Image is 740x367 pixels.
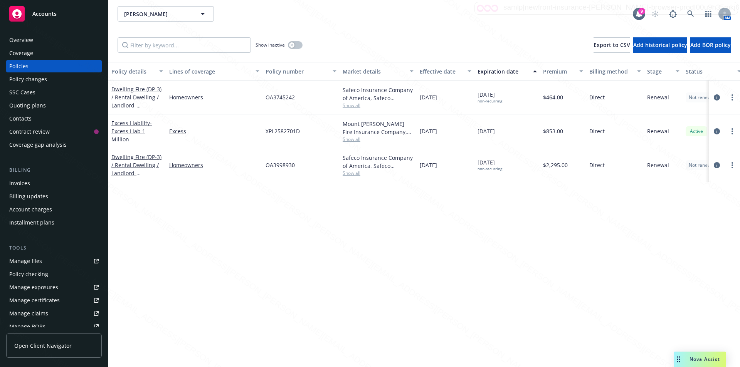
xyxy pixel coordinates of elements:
[266,161,295,169] span: OA3998930
[124,10,191,18] span: [PERSON_NAME]
[665,6,681,22] a: Report a Bug
[266,67,328,75] div: Policy number
[108,62,166,80] button: Policy details
[343,67,405,75] div: Market details
[343,136,414,142] span: Show all
[9,216,54,229] div: Installment plans
[9,99,46,112] div: Quoting plans
[9,320,45,333] div: Manage BORs
[478,99,502,104] div: non-recurring
[420,161,437,169] span: [DATE]
[9,139,67,151] div: Coverage gap analysis
[728,127,737,136] a: more
[9,86,35,99] div: SSC Cases
[589,93,605,101] span: Direct
[474,62,540,80] button: Expiration date
[266,127,300,135] span: XPL2582701D
[9,34,33,46] div: Overview
[169,67,251,75] div: Lines of coverage
[420,127,437,135] span: [DATE]
[6,255,102,267] a: Manage files
[647,6,663,22] a: Start snowing
[9,307,48,320] div: Manage claims
[262,62,340,80] button: Policy number
[647,127,669,135] span: Renewal
[712,93,721,102] a: circleInformation
[111,169,160,201] span: - [STREET_ADDRESS][PERSON_NAME][PERSON_NAME]
[478,127,495,135] span: [DATE]
[674,352,726,367] button: Nova Assist
[647,67,671,75] div: Stage
[6,307,102,320] a: Manage claims
[594,41,630,49] span: Export to CSV
[111,153,161,201] a: Dwelling Fire (DP-3) / Rental Dwelling / Landlord
[111,102,160,117] span: - [STREET_ADDRESS]
[6,281,102,293] a: Manage exposures
[690,356,720,362] span: Nova Assist
[6,99,102,112] a: Quoting plans
[111,85,161,117] a: Dwelling Fire (DP-3) / Rental Dwelling / Landlord
[6,86,102,99] a: SSC Cases
[478,166,502,171] div: non-recurring
[9,112,32,125] div: Contacts
[633,37,687,53] button: Add historical policy
[169,93,259,101] a: Homeowners
[420,93,437,101] span: [DATE]
[32,11,57,17] span: Accounts
[6,320,102,333] a: Manage BORs
[6,244,102,252] div: Tools
[478,90,502,104] span: [DATE]
[543,161,568,169] span: $2,295.00
[6,190,102,203] a: Billing updates
[712,127,721,136] a: circleInformation
[9,177,30,189] div: Invoices
[9,47,33,59] div: Coverage
[6,34,102,46] a: Overview
[674,352,683,367] div: Drag to move
[686,67,733,75] div: Status
[689,128,704,135] span: Active
[690,37,731,53] button: Add BOR policy
[9,190,48,203] div: Billing updates
[594,37,630,53] button: Export to CSV
[166,62,262,80] button: Lines of coverage
[689,162,718,169] span: Not renewing
[728,161,737,170] a: more
[111,119,152,143] span: - Excess Liab 1 Million
[728,93,737,102] a: more
[9,294,60,307] div: Manage certificates
[6,112,102,125] a: Contacts
[9,73,47,85] div: Policy changes
[644,62,683,80] button: Stage
[6,294,102,307] a: Manage certificates
[169,127,259,135] a: Excess
[543,127,563,135] span: $853.00
[6,268,102,280] a: Policy checking
[647,93,669,101] span: Renewal
[6,203,102,216] a: Account charges
[589,127,605,135] span: Direct
[417,62,474,80] button: Effective date
[111,119,152,143] a: Excess Liability
[420,67,463,75] div: Effective date
[6,60,102,72] a: Policies
[343,86,414,102] div: Safeco Insurance Company of America, Safeco Insurance
[118,37,251,53] input: Filter by keyword...
[9,126,50,138] div: Contract review
[343,120,414,136] div: Mount [PERSON_NAME] Fire Insurance Company, USLI, Monarch Insurance Services
[266,93,295,101] span: OA3745242
[343,102,414,109] span: Show all
[14,342,72,350] span: Open Client Navigator
[6,126,102,138] a: Contract review
[633,41,687,49] span: Add historical policy
[712,161,721,170] a: circleInformation
[9,60,29,72] div: Policies
[9,203,52,216] div: Account charges
[478,67,528,75] div: Expiration date
[118,6,214,22] button: [PERSON_NAME]
[343,154,414,170] div: Safeco Insurance Company of America, Safeco Insurance (Liberty Mutual)
[701,6,716,22] a: Switch app
[6,47,102,59] a: Coverage
[543,67,575,75] div: Premium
